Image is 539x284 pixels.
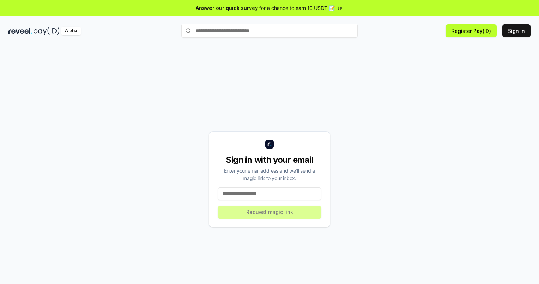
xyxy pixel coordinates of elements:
span: Answer our quick survey [196,4,258,12]
div: Sign in with your email [218,154,321,166]
img: pay_id [34,27,60,35]
span: for a chance to earn 10 USDT 📝 [259,4,335,12]
img: logo_small [265,140,274,149]
div: Alpha [61,27,81,35]
button: Sign In [502,24,531,37]
div: Enter your email address and we’ll send a magic link to your inbox. [218,167,321,182]
img: reveel_dark [8,27,32,35]
button: Register Pay(ID) [446,24,497,37]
